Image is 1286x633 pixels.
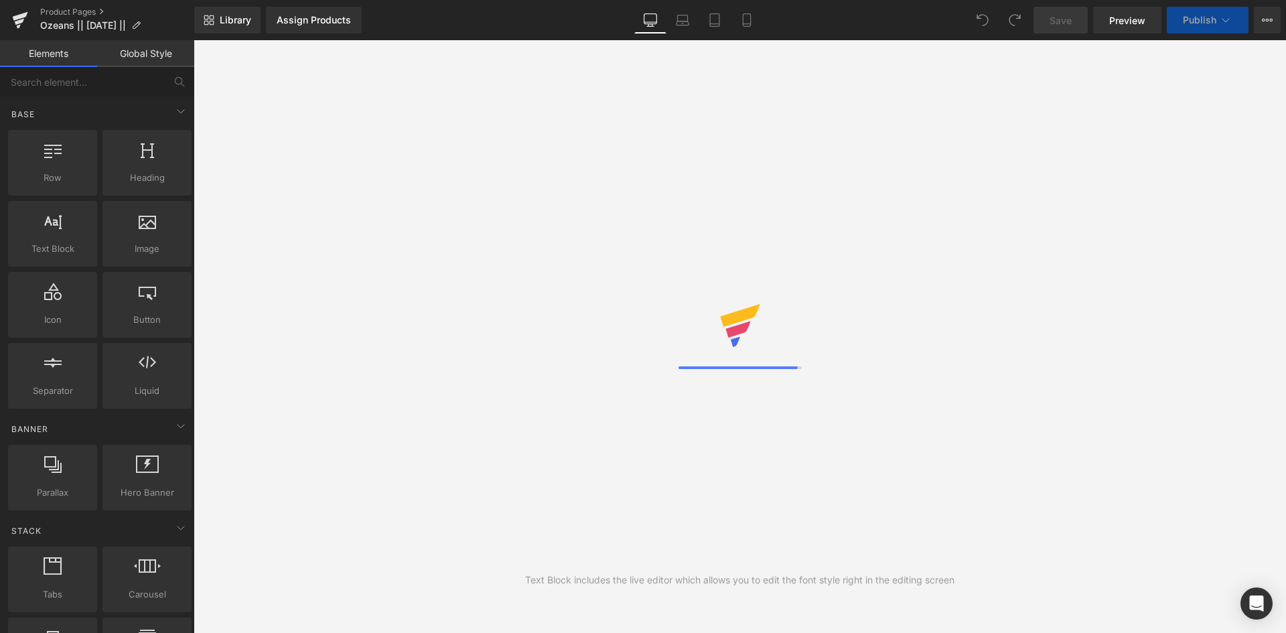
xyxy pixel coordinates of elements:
span: Library [220,14,251,26]
span: Liquid [106,384,188,398]
span: Button [106,313,188,327]
button: Redo [1001,7,1028,33]
div: Assign Products [277,15,351,25]
span: Publish [1183,15,1216,25]
button: Publish [1167,7,1248,33]
a: Tablet [699,7,731,33]
button: More [1254,7,1281,33]
span: Hero Banner [106,486,188,500]
span: Preview [1109,13,1145,27]
span: Icon [12,313,93,327]
span: Image [106,242,188,256]
span: Base [10,108,36,121]
a: New Library [194,7,261,33]
span: Parallax [12,486,93,500]
span: Stack [10,524,43,537]
span: Ozeans || [DATE] || [40,20,126,31]
span: Row [12,171,93,185]
span: Separator [12,384,93,398]
a: Mobile [731,7,763,33]
span: Tabs [12,587,93,602]
span: Save [1050,13,1072,27]
span: Heading [106,171,188,185]
a: Global Style [97,40,194,67]
a: Laptop [666,7,699,33]
span: Banner [10,423,50,435]
a: Product Pages [40,7,194,17]
a: Preview [1093,7,1161,33]
div: Text Block includes the live editor which allows you to edit the font style right in the editing ... [525,573,954,587]
a: Desktop [634,7,666,33]
span: Carousel [106,587,188,602]
span: Text Block [12,242,93,256]
button: Undo [969,7,996,33]
div: Open Intercom Messenger [1240,587,1273,620]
